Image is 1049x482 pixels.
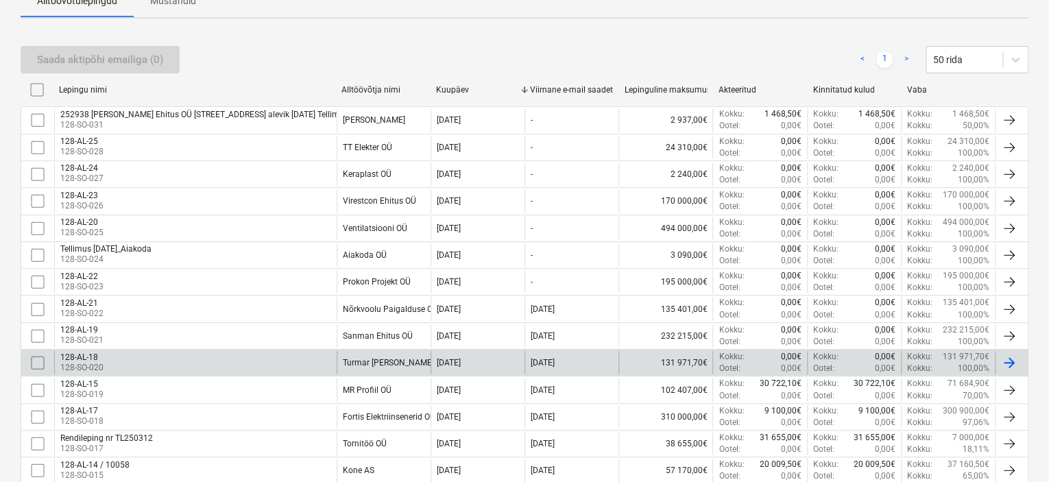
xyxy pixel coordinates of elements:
div: [DATE] [531,439,555,448]
p: 128-SO-023 [60,281,104,293]
div: 57 170,00€ [618,459,712,482]
p: Kokku : [907,189,932,201]
div: Turmar Kate OÜ [343,358,434,367]
p: Ootel : [719,470,740,482]
p: 0,00€ [781,324,801,336]
p: Ootel : [813,174,834,186]
p: Ootel : [813,390,834,402]
p: Kokku : [907,351,932,363]
p: Kokku : [907,136,932,147]
p: 0,00€ [781,189,801,201]
div: 128-AL-23 [60,191,104,200]
p: 0,00€ [875,162,895,174]
p: Kokku : [907,255,932,267]
p: Kokku : [907,405,932,417]
div: 494 000,00€ [618,217,712,240]
div: 128-AL-18 [60,352,104,362]
div: [DATE] [437,439,461,448]
p: 0,00€ [781,444,801,455]
p: Kokku : [719,378,744,389]
div: 195 000,00€ [618,270,712,293]
div: 131 971,70€ [618,351,712,374]
p: Kokku : [907,270,932,282]
p: 0,00€ [781,136,801,147]
p: Ootel : [813,417,834,429]
div: 128-AL-17 [60,406,104,415]
p: Ootel : [813,255,834,267]
p: 100,00% [958,174,989,186]
p: Kokku : [719,351,744,363]
p: 0,00€ [875,297,895,309]
div: 128-AL-14 / 10058 [60,460,130,470]
p: 128-SO-031 [60,119,398,131]
p: Ootel : [719,201,740,213]
div: 102 407,00€ [618,378,712,401]
div: Rendileping nr TL250312 [60,433,153,443]
p: Ootel : [719,336,740,348]
p: Ootel : [719,255,740,267]
div: Kone AS [343,466,374,475]
div: 2 240,00€ [618,162,712,186]
div: [DATE] [437,385,461,395]
p: 0,00€ [875,324,895,336]
div: [DATE] [437,250,461,260]
p: 0,00€ [875,147,895,159]
p: Kokku : [813,162,839,174]
p: 170 000,00€ [943,189,989,201]
div: Lepinguline maksumus [624,85,707,95]
div: 128-AL-24 [60,163,104,173]
p: 0,00€ [875,363,895,374]
p: Kokku : [813,217,839,228]
div: [DATE] [437,412,461,422]
iframe: Chat Widget [980,416,1049,482]
div: [DATE] [531,385,555,395]
p: 0,00€ [875,255,895,267]
p: 37 160,50€ [948,459,989,470]
p: Kokku : [907,147,932,159]
div: Virestcon Ehitus OÜ [343,196,416,206]
p: 100,00% [958,147,989,159]
p: 128-SO-015 [60,470,130,481]
p: Kokku : [907,432,932,444]
p: 30 722,10€ [854,378,895,389]
p: 0,00€ [781,228,801,240]
p: Ootel : [813,470,834,482]
p: 100,00% [958,201,989,213]
p: 18,11% [963,444,989,455]
div: Viimane e-mail saadetud [530,85,613,95]
p: 0,00€ [781,255,801,267]
p: Kokku : [907,459,932,470]
p: Ootel : [719,174,740,186]
p: 100,00% [958,255,989,267]
div: Ventilatsiooni OÜ [343,224,407,233]
div: - [531,250,533,260]
p: 20 009,50€ [760,459,801,470]
div: [DATE] [531,331,555,341]
p: 0,00€ [875,351,895,363]
p: 0,00€ [875,189,895,201]
p: Kokku : [813,378,839,389]
p: 100,00% [958,363,989,374]
p: 0,00€ [875,243,895,255]
p: Kokku : [907,108,932,120]
p: 100,00% [958,228,989,240]
p: Ootel : [719,444,740,455]
p: Ootel : [813,282,834,293]
p: Kokku : [813,136,839,147]
p: 9 100,00€ [764,405,801,417]
div: 24 310,00€ [618,136,712,159]
p: 195 000,00€ [943,270,989,282]
p: Kokku : [813,189,839,201]
p: 1 468,50€ [952,108,989,120]
div: - [531,115,533,125]
p: Kokku : [719,189,744,201]
div: - [531,143,533,152]
p: Kokku : [907,444,932,455]
p: 100,00% [958,282,989,293]
div: [DATE] [531,358,555,367]
p: 128-SO-028 [60,146,104,158]
p: Kokku : [907,243,932,255]
p: Ootel : [813,363,834,374]
div: Tornitöö OÜ [343,439,387,448]
p: Kokku : [907,201,932,213]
